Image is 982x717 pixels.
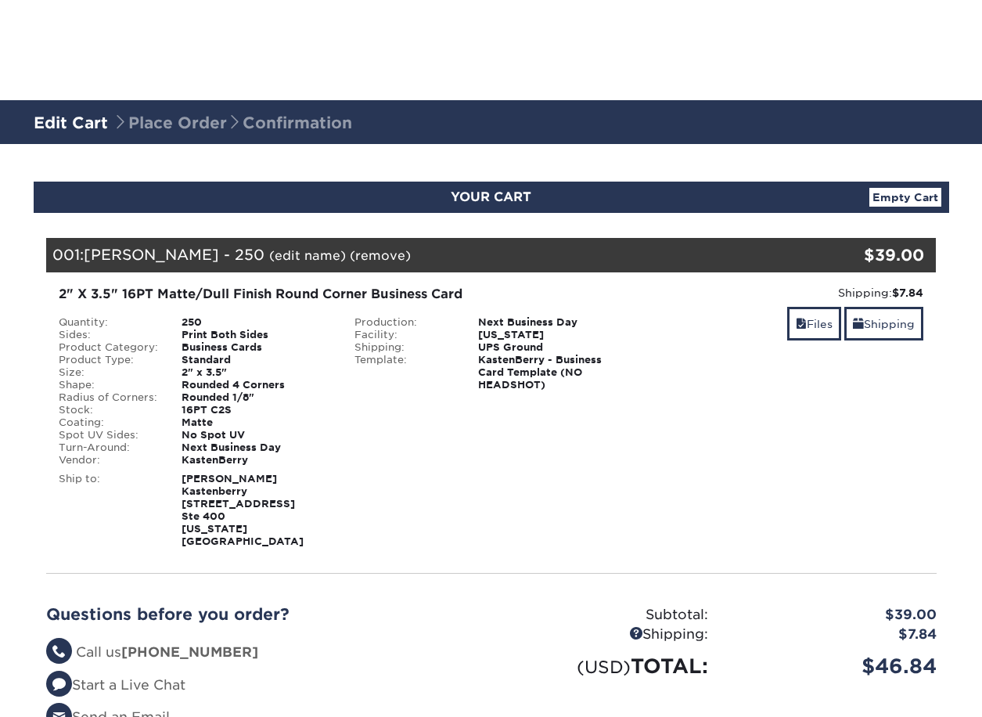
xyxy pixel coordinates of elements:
div: KastenBerry [170,454,343,467]
div: Product Category: [47,341,171,354]
div: Subtotal: [491,605,720,625]
div: Coating: [47,416,171,429]
small: (USD) [577,657,631,677]
div: Vendor: [47,454,171,467]
div: Rounded 4 Corners [170,379,343,391]
a: Start a Live Chat [46,677,185,693]
div: 16PT C2S [170,404,343,416]
a: Empty Cart [869,188,941,207]
div: Spot UV Sides: [47,429,171,441]
div: $7.84 [720,625,948,645]
div: Business Cards [170,341,343,354]
h2: Questions before you order? [46,605,480,624]
div: 2" x 3.5" [170,366,343,379]
div: Rounded 1/8" [170,391,343,404]
div: UPS Ground [466,341,639,354]
span: files [796,318,807,330]
span: Place Order Confirmation [113,113,352,132]
div: Shipping: [651,285,924,301]
a: Edit Cart [34,113,108,132]
a: (edit name) [269,248,346,263]
strong: [PERSON_NAME] Kastenberry [STREET_ADDRESS] Ste 400 [US_STATE][GEOGRAPHIC_DATA] [182,473,304,547]
div: Radius of Corners: [47,391,171,404]
div: Print Both Sides [170,329,343,341]
div: 2" X 3.5" 16PT Matte/Dull Finish Round Corner Business Card [59,285,628,304]
a: Shipping [844,307,923,340]
div: Sides: [47,329,171,341]
div: $39.00 [720,605,948,625]
strong: [PHONE_NUMBER] [121,644,258,660]
div: Shipping: [343,341,466,354]
span: YOUR CART [451,189,531,204]
div: 250 [170,316,343,329]
div: Standard [170,354,343,366]
div: Ship to: [47,473,171,548]
div: Next Business Day [466,316,639,329]
div: Next Business Day [170,441,343,454]
div: $46.84 [720,651,948,681]
div: 001: [46,238,788,272]
li: Call us [46,643,480,663]
div: $39.00 [788,243,925,267]
div: Facility: [343,329,466,341]
a: Files [787,307,841,340]
div: Size: [47,366,171,379]
div: Shape: [47,379,171,391]
strong: $7.84 [892,286,923,299]
div: [US_STATE] [466,329,639,341]
div: Turn-Around: [47,441,171,454]
div: Stock: [47,404,171,416]
div: Quantity: [47,316,171,329]
div: TOTAL: [491,651,720,681]
div: Shipping: [491,625,720,645]
div: Product Type: [47,354,171,366]
span: [PERSON_NAME] - 250 [84,246,264,263]
div: Template: [343,354,466,391]
div: Matte [170,416,343,429]
a: (remove) [350,248,411,263]
div: Production: [343,316,466,329]
div: KastenBerry - Business Card Template (NO HEADSHOT) [466,354,639,391]
div: No Spot UV [170,429,343,441]
span: shipping [853,318,864,330]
